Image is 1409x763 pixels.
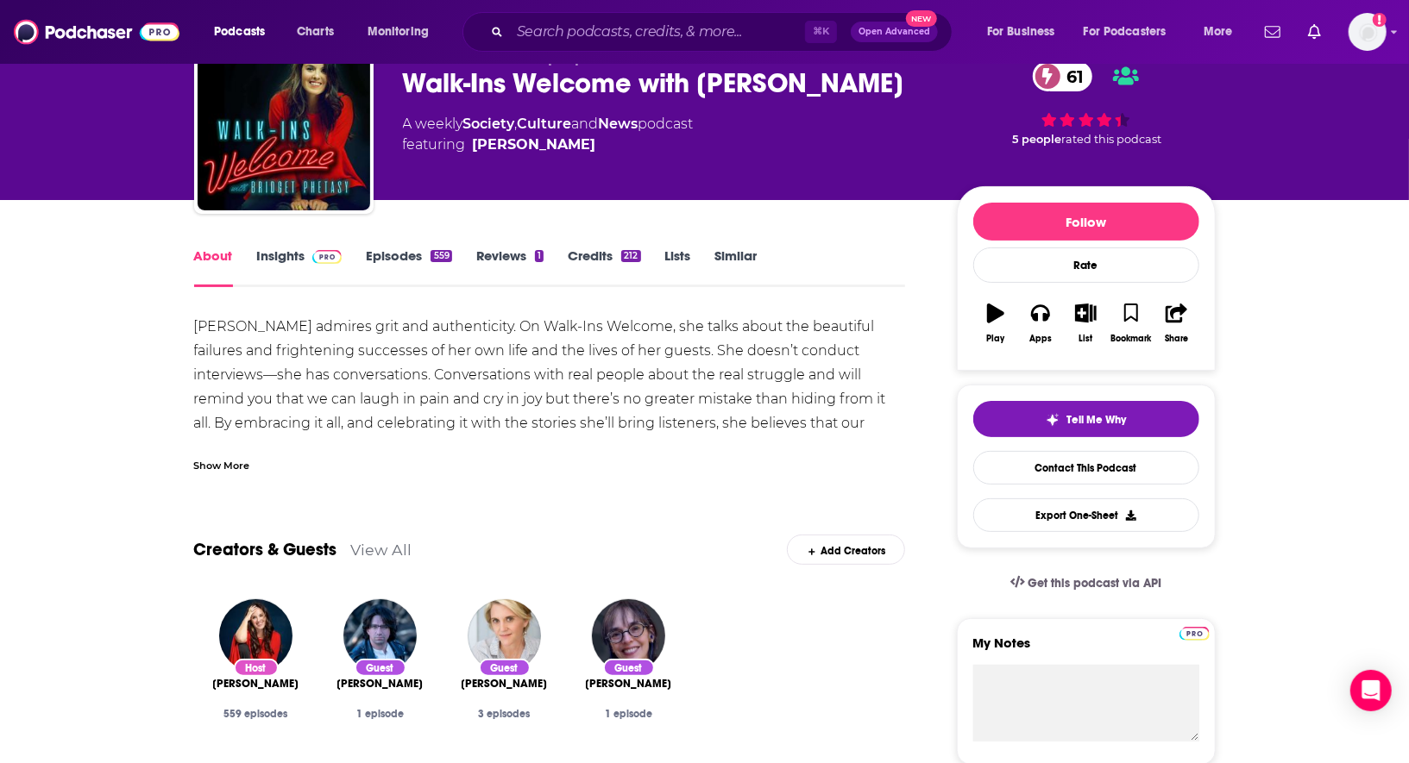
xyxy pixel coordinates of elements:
[213,677,299,691] span: [PERSON_NAME]
[332,708,429,720] div: 1 episode
[581,708,677,720] div: 1 episode
[473,134,596,155] a: Bridget Phetasy
[368,20,429,44] span: Monitoring
[219,599,292,672] img: Bridget Phetasy
[476,247,544,287] a: Reviews1
[603,659,655,677] div: Guest
[337,677,424,691] span: [PERSON_NAME]
[851,22,938,42] button: Open AdvancedNew
[1349,13,1387,51] button: Show profile menu
[973,292,1018,354] button: Play
[535,250,544,262] div: 1
[257,247,343,287] a: InsightsPodchaser Pro
[715,247,758,287] a: Similar
[343,599,417,672] img: Curtis Yarvin
[973,451,1199,485] a: Contact This Podcast
[403,134,694,155] span: featuring
[1033,61,1093,91] a: 61
[462,677,548,691] a: Meghan Daum
[572,116,599,132] span: and
[599,116,638,132] a: News
[1072,18,1192,46] button: open menu
[456,708,553,720] div: 3 episodes
[973,203,1199,241] button: Follow
[1028,576,1161,591] span: Get this podcast via API
[468,599,541,672] img: Meghan Daum
[479,12,969,52] div: Search podcasts, credits, & more...
[973,498,1199,532] button: Export One-Sheet
[1029,334,1052,344] div: Apps
[194,315,906,508] div: [PERSON_NAME] admires grit and authenticity. On Walk-Ins Welcome, she talks about the beautiful f...
[1192,18,1255,46] button: open menu
[462,677,548,691] span: [PERSON_NAME]
[1013,133,1062,146] span: 5 people
[1350,670,1392,711] div: Open Intercom Messenger
[859,28,930,36] span: Open Advanced
[1079,334,1093,344] div: List
[214,20,265,44] span: Podcasts
[463,116,515,132] a: Society
[202,18,287,46] button: open menu
[518,116,572,132] a: Culture
[1018,292,1063,354] button: Apps
[665,247,691,287] a: Lists
[1110,334,1151,344] div: Bookmark
[586,677,672,691] span: [PERSON_NAME]
[351,541,412,559] a: View All
[986,334,1004,344] div: Play
[403,114,694,155] div: A weekly podcast
[973,401,1199,437] button: tell me why sparkleTell Me Why
[1109,292,1154,354] button: Bookmark
[568,247,640,287] a: Credits212
[1046,413,1060,427] img: tell me why sparkle
[1349,13,1387,51] span: Logged in as BogaardsPR
[787,535,905,565] div: Add Creators
[1301,17,1328,47] a: Show notifications dropdown
[479,659,531,677] div: Guest
[1204,20,1233,44] span: More
[586,677,672,691] a: Lenore Skenazy
[805,21,837,43] span: ⌘ K
[1373,13,1387,27] svg: Add a profile image
[987,20,1055,44] span: For Business
[194,247,233,287] a: About
[355,18,451,46] button: open menu
[1179,627,1210,641] img: Podchaser Pro
[431,250,451,262] div: 559
[592,599,665,672] img: Lenore Skenazy
[621,250,640,262] div: 212
[1063,292,1108,354] button: List
[957,50,1216,157] div: 61 5 peoplerated this podcast
[973,635,1199,665] label: My Notes
[1050,61,1093,91] span: 61
[297,20,334,44] span: Charts
[198,38,370,210] img: Walk-Ins Welcome with Bridget Phetasy
[1062,133,1162,146] span: rated this podcast
[208,708,305,720] div: 559 episodes
[1154,292,1198,354] button: Share
[366,247,451,287] a: Episodes559
[213,677,299,691] a: Bridget Phetasy
[1066,413,1126,427] span: Tell Me Why
[973,247,1199,283] div: Rate
[1258,17,1287,47] a: Show notifications dropdown
[355,659,406,677] div: Guest
[1165,334,1188,344] div: Share
[194,539,337,560] a: Creators & Guests
[337,677,424,691] a: Curtis Yarvin
[286,18,344,46] a: Charts
[515,116,518,132] span: ,
[975,18,1077,46] button: open menu
[906,10,937,27] span: New
[997,562,1176,604] a: Get this podcast via API
[1349,13,1387,51] img: User Profile
[14,16,179,48] img: Podchaser - Follow, Share and Rate Podcasts
[312,250,343,264] img: Podchaser Pro
[1084,20,1167,44] span: For Podcasters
